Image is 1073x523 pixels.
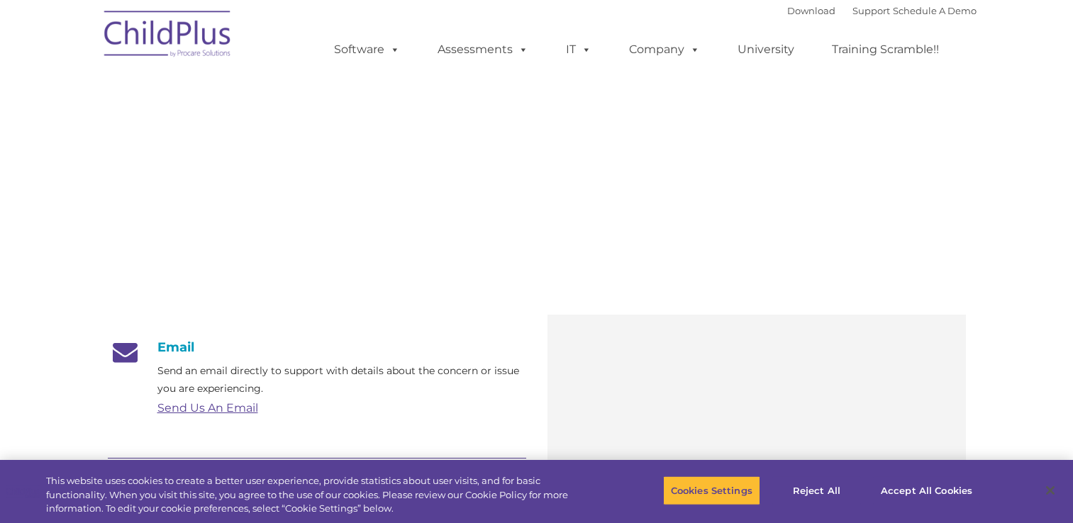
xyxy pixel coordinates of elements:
font: | [787,5,977,16]
img: ChildPlus by Procare Solutions [97,1,239,72]
a: Support [852,5,890,16]
a: Send Us An Email [157,401,258,415]
a: Software [320,35,414,64]
button: Cookies Settings [663,476,760,505]
a: IT [552,35,606,64]
p: Send an email directly to support with details about the concern or issue you are experiencing. [157,362,526,398]
h4: Email [108,339,526,355]
a: University [723,35,808,64]
div: This website uses cookies to create a better user experience, provide statistics about user visit... [46,474,590,516]
button: Accept All Cookies [873,476,980,505]
a: Assessments [423,35,543,64]
button: Reject All [772,476,861,505]
button: Close [1035,475,1066,506]
a: Schedule A Demo [893,5,977,16]
a: Download [787,5,835,16]
a: Company [615,35,714,64]
a: Training Scramble!! [818,35,953,64]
